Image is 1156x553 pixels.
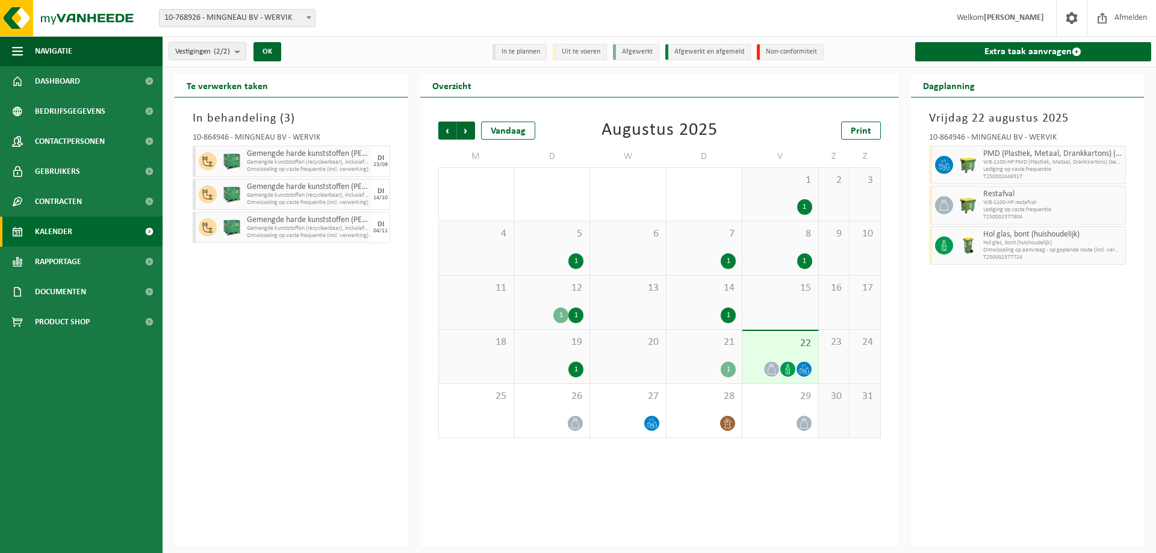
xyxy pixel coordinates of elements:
[850,146,880,167] td: Z
[959,236,977,255] img: WB-0140-HPE-GN-50
[247,149,369,159] span: Gemengde harde kunststoffen (PE, PP en PVC), recycleerbaar (industrieel)
[983,239,1123,247] span: Hol glas, bont (huishoudelijk)
[673,390,736,403] span: 28
[553,307,568,323] div: 1
[481,122,535,140] div: Vandaag
[825,390,843,403] span: 30
[856,174,874,187] span: 3
[445,336,508,349] span: 18
[596,336,659,349] span: 20
[984,13,1044,22] strong: [PERSON_NAME]
[35,307,90,337] span: Product Shop
[445,390,508,403] span: 25
[247,215,369,225] span: Gemengde harde kunststoffen (PE, PP en PVC), recycleerbaar (industrieel)
[748,282,812,295] span: 15
[983,199,1123,206] span: WB-1100-HP restafval
[514,146,590,167] td: D
[568,253,583,269] div: 1
[247,182,369,192] span: Gemengde harde kunststoffen (PE, PP en PVC), recycleerbaar (industrieel)
[520,227,583,241] span: 5
[721,362,736,377] div: 1
[445,282,508,295] span: 11
[748,174,812,187] span: 1
[159,9,315,27] span: 10-768926 - MINGNEAU BV - WERVIK
[378,155,384,162] div: DI
[247,232,369,239] span: Omwisseling op vaste frequentie (incl. verwerking)
[35,277,86,307] span: Documenten
[223,185,241,203] img: PB-HB-1400-HPE-GN-01
[983,206,1123,214] span: Lediging op vaste frequentie
[373,228,388,234] div: 04/11
[520,336,583,349] span: 19
[673,336,736,349] span: 21
[983,166,1123,173] span: Lediging op vaste frequentie
[825,174,843,187] span: 2
[520,390,583,403] span: 26
[373,195,388,201] div: 14/10
[665,44,751,60] li: Afgewerkt en afgemeld
[378,188,384,195] div: DI
[284,113,291,125] span: 3
[856,336,874,349] span: 24
[825,282,843,295] span: 16
[856,282,874,295] span: 17
[983,190,1123,199] span: Restafval
[673,282,736,295] span: 14
[35,36,72,66] span: Navigatie
[35,247,81,277] span: Rapportage
[193,110,390,128] h3: In behandeling ( )
[253,42,281,61] button: OK
[420,73,483,97] h2: Overzicht
[35,126,105,156] span: Contactpersonen
[590,146,666,167] td: W
[983,159,1123,166] span: WB-1100-HP PMD (Plastiek, Metaal, Drankkartons) (bedrijven)
[175,43,230,61] span: Vestigingen
[856,227,874,241] span: 10
[983,149,1123,159] span: PMD (Plastiek, Metaal, Drankkartons) (bedrijven)
[959,156,977,174] img: WB-1100-HPE-GN-50
[596,282,659,295] span: 13
[493,44,547,60] li: In te plannen
[841,122,881,140] a: Print
[445,227,508,241] span: 4
[983,247,1123,254] span: Omwisseling op aanvraag - op geplande route (incl. verwerking)
[757,44,824,60] li: Non-conformiteit
[223,152,241,170] img: PB-HB-1400-HPE-GN-01
[959,196,977,214] img: WB-1100-HPE-GN-50
[929,110,1126,128] h3: Vrijdag 22 augustus 2025
[457,122,475,140] span: Volgende
[721,253,736,269] div: 1
[673,227,736,241] span: 7
[983,173,1123,181] span: T250002449317
[378,221,384,228] div: DI
[748,390,812,403] span: 29
[193,134,390,146] div: 10-864946 - MINGNEAU BV - WERVIK
[247,166,369,173] span: Omwisseling op vaste frequentie (incl. verwerking)
[911,73,987,97] h2: Dagplanning
[35,96,105,126] span: Bedrijfsgegevens
[247,199,369,206] span: Omwisseling op vaste frequentie (incl. verwerking)
[596,227,659,241] span: 6
[748,227,812,241] span: 8
[797,199,812,215] div: 1
[983,230,1123,239] span: Hol glas, bont (huishoudelijk)
[748,337,812,350] span: 22
[520,282,583,295] span: 12
[35,217,72,247] span: Kalender
[35,187,82,217] span: Contracten
[825,336,843,349] span: 23
[819,146,850,167] td: Z
[601,122,718,140] div: Augustus 2025
[856,390,874,403] span: 31
[35,66,80,96] span: Dashboard
[983,214,1123,221] span: T250002377904
[214,48,230,55] count: (2/2)
[247,159,369,166] span: Gemengde kunststoffen (recycleerbaar), inclusief PVC
[553,44,607,60] li: Uit te voeren
[613,44,659,60] li: Afgewerkt
[169,42,246,60] button: Vestigingen(2/2)
[667,146,742,167] td: D
[929,134,1126,146] div: 10-864946 - MINGNEAU BV - WERVIK
[247,225,369,232] span: Gemengde kunststoffen (recycleerbaar), inclusief PVC
[175,73,280,97] h2: Te verwerken taken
